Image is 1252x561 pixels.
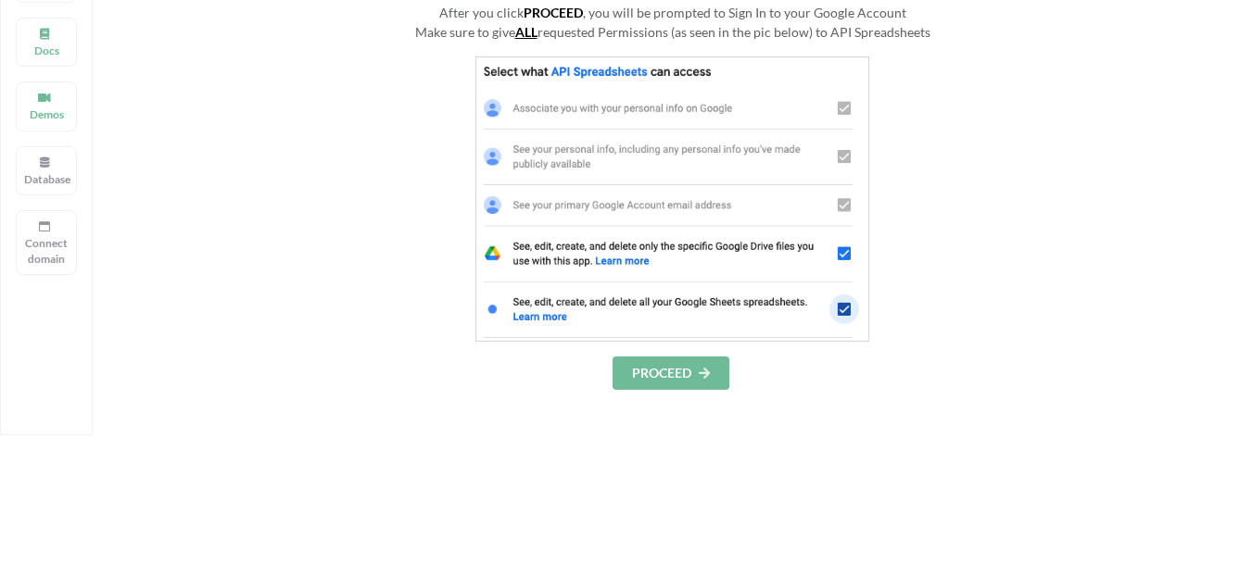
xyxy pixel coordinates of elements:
div: After you click , you will be prompted to Sign In to your Google Account [278,3,1067,22]
p: Connect domain [24,235,69,267]
u: ALL [515,24,537,40]
b: PROCEED [524,5,583,20]
img: GoogleSheetsPermissions [475,56,870,342]
p: Demos [24,106,69,122]
button: PROCEED [613,356,729,390]
p: Database [24,171,69,187]
div: Make sure to give requested Permissions (as seen in the pic below) to API Spreadsheets [278,22,1067,42]
p: Docs [24,43,69,58]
